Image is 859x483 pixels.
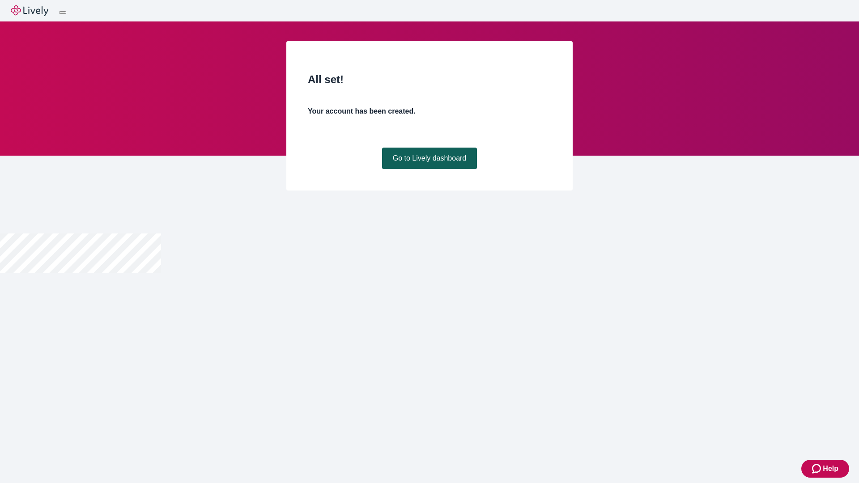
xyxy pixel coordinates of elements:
a: Go to Lively dashboard [382,148,477,169]
svg: Zendesk support icon [812,463,823,474]
h2: All set! [308,72,551,88]
h4: Your account has been created. [308,106,551,117]
button: Zendesk support iconHelp [801,460,849,478]
img: Lively [11,5,48,16]
button: Log out [59,11,66,14]
span: Help [823,463,838,474]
